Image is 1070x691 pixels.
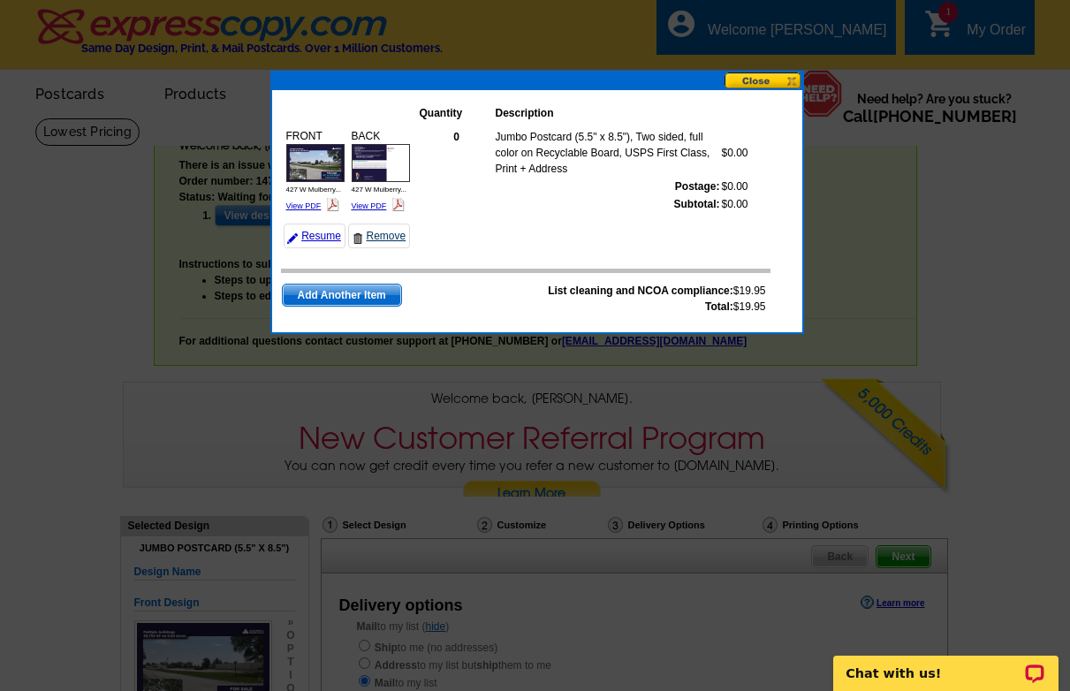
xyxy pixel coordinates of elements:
strong: List cleaning and NCOA compliance: [548,285,733,297]
img: pencil-icon.gif [287,233,298,244]
td: Jumbo Postcard (5.5" x 8.5"), Two sided, full color on Recyclable Board, USPS First Class, Print ... [495,128,721,178]
a: View PDF [352,201,387,210]
td: $0.00 [721,195,749,213]
img: small-thumb.jpg [286,144,345,182]
span: Add Another Item [283,285,401,306]
img: trashcan-icon.gif [353,233,363,244]
a: View PDF [286,201,322,210]
iframe: LiveChat chat widget [822,635,1070,691]
div: FRONT [284,125,347,216]
span: $19.95 $19.95 [548,283,765,315]
th: Description [495,104,721,122]
a: Add Another Item [282,284,402,307]
div: BACK [349,125,413,216]
td: $0.00 [721,178,749,195]
img: small-thumb.jpg [352,144,410,182]
strong: 0 [453,131,459,143]
th: Quantity [419,104,495,122]
td: $0.00 [721,128,749,178]
strong: Postage: [675,180,720,193]
strong: Total: [705,300,733,313]
span: 427 W Mulberry... [286,186,342,194]
span: 427 W Mulberry... [352,186,407,194]
strong: Subtotal: [674,198,720,210]
img: pdf_logo.png [391,198,405,211]
a: Remove [348,224,410,248]
img: pdf_logo.png [326,198,339,211]
a: Resume [284,224,345,248]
